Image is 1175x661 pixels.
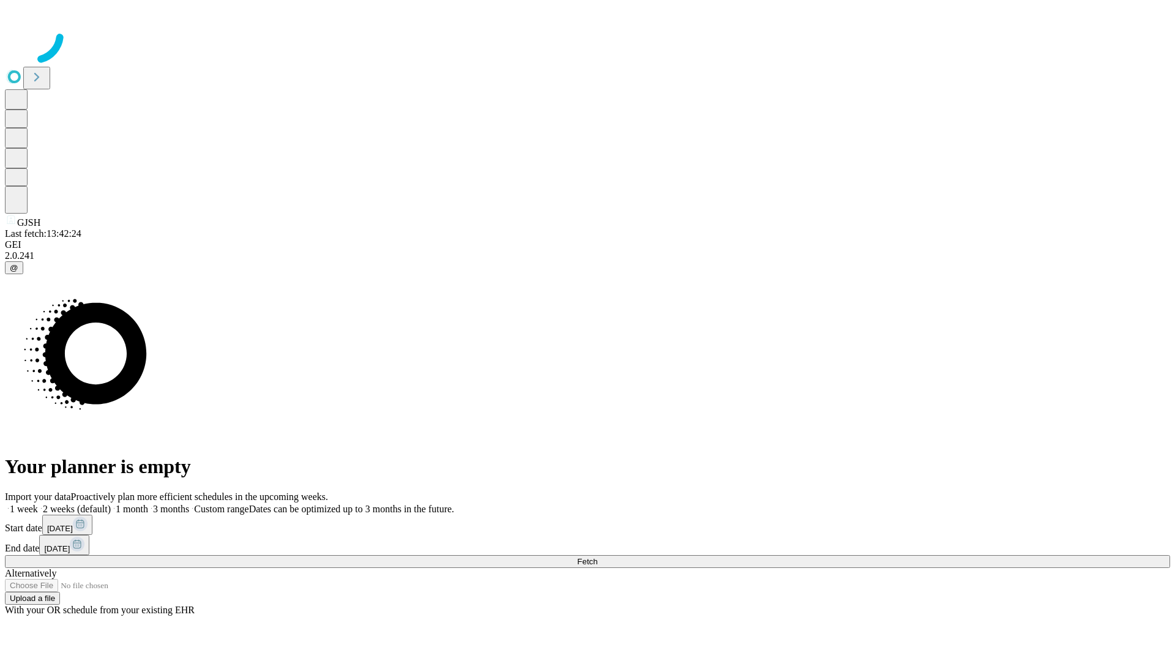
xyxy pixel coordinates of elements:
[577,557,597,566] span: Fetch
[71,491,328,502] span: Proactively plan more efficient schedules in the upcoming weeks.
[5,261,23,274] button: @
[5,250,1170,261] div: 2.0.241
[5,239,1170,250] div: GEI
[5,555,1170,568] button: Fetch
[43,504,111,514] span: 2 weeks (default)
[5,535,1170,555] div: End date
[5,455,1170,478] h1: Your planner is empty
[116,504,148,514] span: 1 month
[39,535,89,555] button: [DATE]
[17,217,40,228] span: GJSH
[5,592,60,605] button: Upload a file
[5,605,195,615] span: With your OR schedule from your existing EHR
[10,263,18,272] span: @
[5,568,56,578] span: Alternatively
[249,504,454,514] span: Dates can be optimized up to 3 months in the future.
[5,228,81,239] span: Last fetch: 13:42:24
[194,504,248,514] span: Custom range
[47,524,73,533] span: [DATE]
[44,544,70,553] span: [DATE]
[42,515,92,535] button: [DATE]
[5,515,1170,535] div: Start date
[153,504,189,514] span: 3 months
[10,504,38,514] span: 1 week
[5,491,71,502] span: Import your data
